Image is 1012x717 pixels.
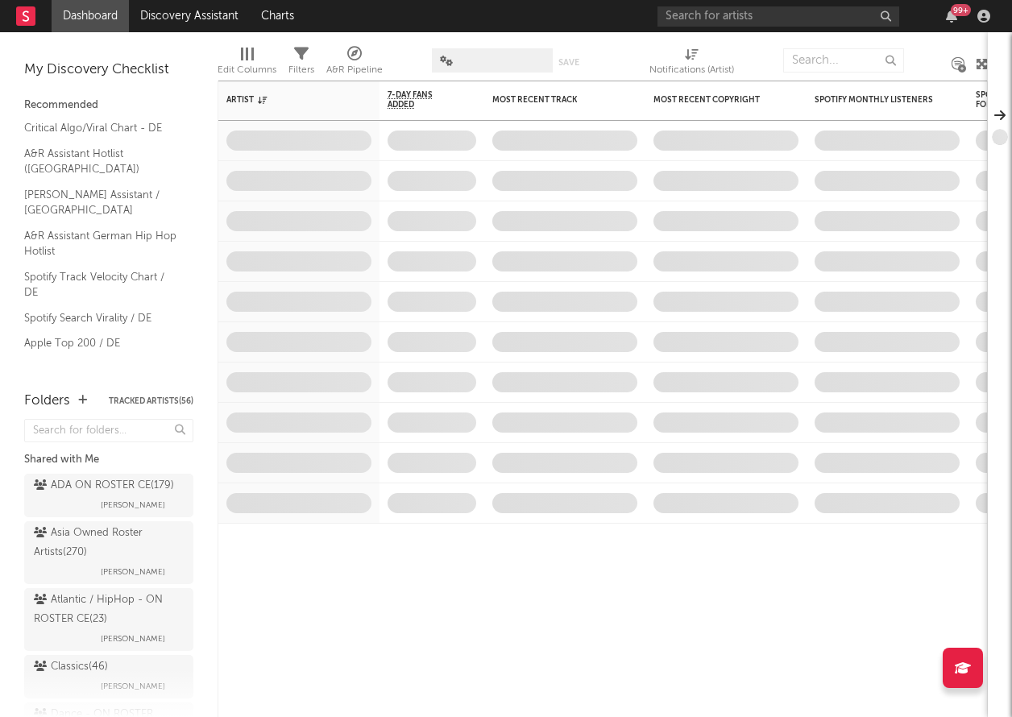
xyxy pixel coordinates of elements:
a: [PERSON_NAME] Assistant / [GEOGRAPHIC_DATA] [24,186,177,219]
div: ADA ON ROSTER CE ( 179 ) [34,476,174,495]
div: Artist [226,95,347,105]
a: Critical Algo/Viral Chart - DE [24,119,177,137]
div: Most Recent Copyright [653,95,774,105]
div: Spotify Monthly Listeners [815,95,935,105]
a: A&R Assistant German Hip Hop Hotlist [24,227,177,260]
div: 99 + [951,4,971,16]
div: Asia Owned Roster Artists ( 270 ) [34,524,180,562]
div: Filters [288,60,314,80]
div: Edit Columns [218,40,276,87]
div: Filters [288,40,314,87]
input: Search for folders... [24,419,193,442]
a: Atlantic / HipHop - ON ROSTER CE(23)[PERSON_NAME] [24,588,193,651]
div: Shared with Me [24,450,193,470]
a: Asia Owned Roster Artists(270)[PERSON_NAME] [24,521,193,584]
a: ADA ON ROSTER CE(179)[PERSON_NAME] [24,474,193,517]
div: A&R Pipeline [326,60,383,80]
span: [PERSON_NAME] [101,629,165,649]
a: Shazam Top 200 / DE [24,360,177,378]
a: A&R Assistant Hotlist ([GEOGRAPHIC_DATA]) [24,145,177,178]
div: My Discovery Checklist [24,60,193,80]
a: Apple Top 200 / DE [24,334,177,352]
div: Notifications (Artist) [649,40,734,87]
div: Notifications (Artist) [649,60,734,80]
div: Atlantic / HipHop - ON ROSTER CE ( 23 ) [34,591,180,629]
span: [PERSON_NAME] [101,562,165,582]
a: Classics(46)[PERSON_NAME] [24,655,193,698]
div: A&R Pipeline [326,40,383,87]
button: Save [558,58,579,67]
div: Classics ( 46 ) [34,657,108,677]
a: Spotify Track Velocity Chart / DE [24,268,177,301]
div: Folders [24,392,70,411]
a: Spotify Search Virality / DE [24,309,177,327]
span: 7-Day Fans Added [388,90,452,110]
span: [PERSON_NAME] [101,495,165,515]
button: 99+ [946,10,957,23]
button: Tracked Artists(56) [109,397,193,405]
span: [PERSON_NAME] [101,677,165,696]
div: Edit Columns [218,60,276,80]
div: Most Recent Track [492,95,613,105]
input: Search for artists [657,6,899,27]
input: Search... [783,48,904,73]
div: Recommended [24,96,193,115]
